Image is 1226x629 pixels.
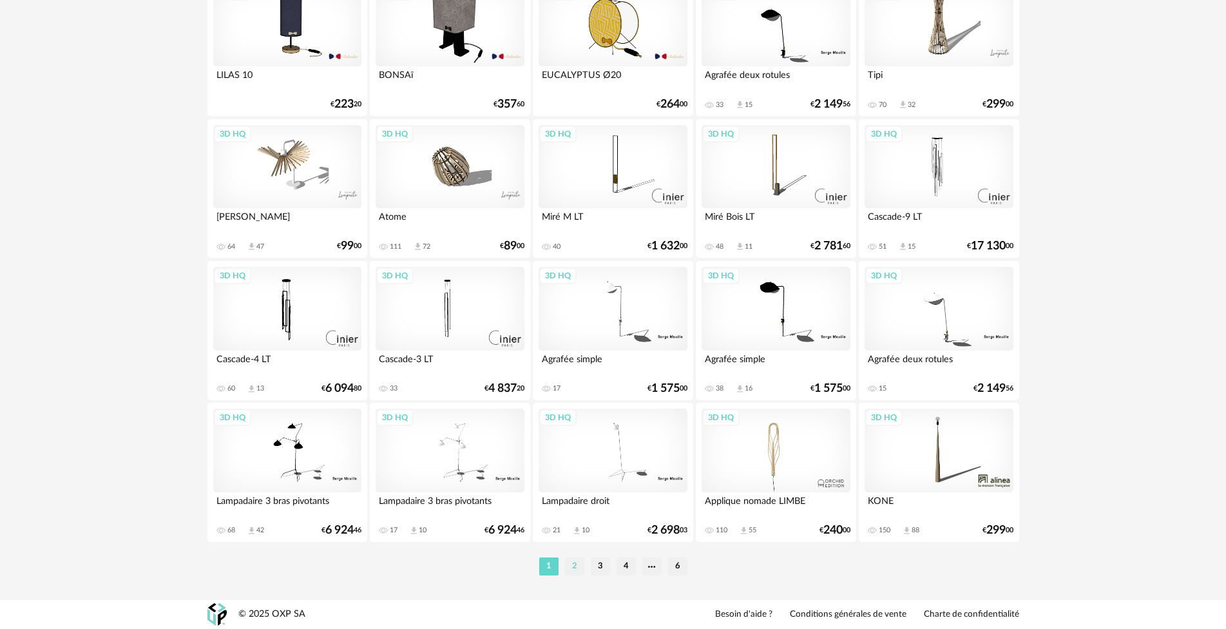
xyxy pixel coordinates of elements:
[334,100,354,109] span: 223
[419,526,426,535] div: 10
[390,384,397,393] div: 33
[227,384,235,393] div: 60
[330,100,361,109] div: € 20
[533,119,693,258] a: 3D HQ Miré M LT 40 €1 63200
[256,242,264,251] div: 47
[814,242,843,251] span: 2 781
[484,526,524,535] div: € 46
[908,242,915,251] div: 15
[214,409,251,426] div: 3D HQ
[902,526,912,536] span: Download icon
[859,261,1019,400] a: 3D HQ Agrafée deux rotules 15 €2 14956
[325,526,354,535] span: 6 924
[749,526,756,535] div: 55
[977,384,1006,393] span: 2 149
[735,242,745,251] span: Download icon
[227,242,235,251] div: 64
[702,409,740,426] div: 3D HQ
[668,557,687,576] li: 6
[207,403,367,542] a: 3D HQ Lampadaire 3 bras pivotants 68 Download icon 42 €6 92446
[539,66,687,92] div: EUCALYPTUS Ø20
[716,101,723,110] div: 33
[971,242,1006,251] span: 17 130
[617,557,636,576] li: 4
[539,409,577,426] div: 3D HQ
[879,242,886,251] div: 51
[376,208,524,234] div: Atome
[696,119,856,258] a: 3D HQ Miré Bois LT 48 Download icon 11 €2 78160
[390,242,401,251] div: 111
[484,384,524,393] div: € 20
[256,384,264,393] div: 13
[696,261,856,400] a: 3D HQ Agrafée simple 38 Download icon 16 €1 57500
[702,66,850,92] div: Agrafée deux rotules
[376,492,524,518] div: Lampadaire 3 bras pivotants
[879,101,886,110] div: 70
[591,557,610,576] li: 3
[790,609,906,621] a: Conditions générales de vente
[651,384,680,393] span: 1 575
[256,526,264,535] div: 42
[859,403,1019,542] a: 3D HQ KONE 150 Download icon 88 €29900
[247,526,256,536] span: Download icon
[213,492,361,518] div: Lampadaire 3 bras pivotants
[735,384,745,394] span: Download icon
[539,208,687,234] div: Miré M LT
[376,409,414,426] div: 3D HQ
[898,100,908,110] span: Download icon
[745,242,752,251] div: 11
[986,100,1006,109] span: 299
[553,526,560,535] div: 21
[325,384,354,393] span: 6 094
[898,242,908,251] span: Download icon
[337,242,361,251] div: € 00
[859,119,1019,258] a: 3D HQ Cascade-9 LT 51 Download icon 15 €17 13000
[370,261,530,400] a: 3D HQ Cascade-3 LT 33 €4 83720
[539,557,559,576] li: 1
[409,526,419,536] span: Download icon
[553,384,560,393] div: 17
[647,526,687,535] div: € 03
[702,208,850,234] div: Miré Bois LT
[213,208,361,234] div: [PERSON_NAME]
[539,492,687,518] div: Lampadaire droit
[533,261,693,400] a: 3D HQ Agrafée simple 17 €1 57500
[376,66,524,92] div: BONSAï
[647,242,687,251] div: € 00
[879,384,886,393] div: 15
[912,526,919,535] div: 88
[973,384,1013,393] div: € 56
[660,100,680,109] span: 264
[982,100,1013,109] div: € 00
[488,384,517,393] span: 4 837
[745,384,752,393] div: 16
[696,403,856,542] a: 3D HQ Applique nomade LIMBE 110 Download icon 55 €24000
[986,526,1006,535] span: 299
[908,101,915,110] div: 32
[735,100,745,110] span: Download icon
[647,384,687,393] div: € 00
[565,557,584,576] li: 2
[865,208,1013,234] div: Cascade-9 LT
[413,242,423,251] span: Download icon
[207,119,367,258] a: 3D HQ [PERSON_NAME] 64 Download icon 47 €9900
[238,608,305,621] div: © 2025 OXP SA
[745,101,752,110] div: 15
[390,526,397,535] div: 17
[810,100,850,109] div: € 56
[227,526,235,535] div: 68
[702,126,740,142] div: 3D HQ
[376,126,414,142] div: 3D HQ
[865,492,1013,518] div: KONE
[207,603,227,626] img: OXP
[500,242,524,251] div: € 00
[213,66,361,92] div: LILAS 10
[865,66,1013,92] div: Tipi
[716,526,727,535] div: 110
[214,126,251,142] div: 3D HQ
[504,242,517,251] span: 89
[819,526,850,535] div: € 00
[814,100,843,109] span: 2 149
[539,126,577,142] div: 3D HQ
[865,126,903,142] div: 3D HQ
